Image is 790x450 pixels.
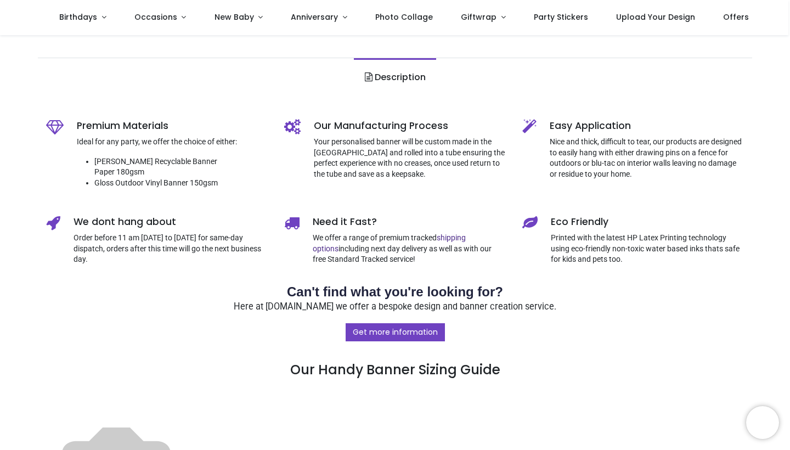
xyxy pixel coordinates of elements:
[550,119,744,133] h5: Easy Application
[313,215,506,229] h5: Need it Fast?
[461,12,496,22] span: Giftwrap
[94,156,268,178] li: [PERSON_NAME] Recyclable Banner Paper 180gsm
[74,215,268,229] h5: We dont hang about
[46,283,744,301] h2: Can't find what you're looking for?
[346,323,445,342] a: Get more information
[313,233,506,265] p: We offer a range of premium tracked including next day delivery as well as with our free Standard...
[291,12,338,22] span: Anniversary
[74,233,268,265] p: Order before 11 am [DATE] to [DATE] for same-day dispatch, orders after this time will go the nex...
[314,119,506,133] h5: Our Manufacturing Process
[375,12,433,22] span: Photo Collage
[550,137,744,179] p: Nice and thick, difficult to tear, our products are designed to easily hang with either drawing p...
[77,119,268,133] h5: Premium Materials
[313,233,466,253] a: shipping options
[215,12,254,22] span: New Baby
[94,178,268,189] li: Gloss Outdoor Vinyl Banner 150gsm
[314,137,506,179] p: Your personalised banner will be custom made in the [GEOGRAPHIC_DATA] and rolled into a tube ensu...
[134,12,177,22] span: Occasions
[59,12,97,22] span: Birthdays
[46,301,744,313] p: Here at [DOMAIN_NAME] we offer a bespoke design and banner creation service.
[77,137,268,148] p: Ideal for any party, we offer the choice of either:
[616,12,695,22] span: Upload Your Design
[354,58,436,97] a: Description
[551,215,744,229] h5: Eco Friendly
[723,12,749,22] span: Offers
[534,12,588,22] span: Party Stickers
[551,233,744,265] p: Printed with the latest HP Latex Printing technology using eco-friendly non-toxic water based ink...
[46,322,744,379] h3: Our Handy Banner Sizing Guide
[746,406,779,439] iframe: Brevo live chat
